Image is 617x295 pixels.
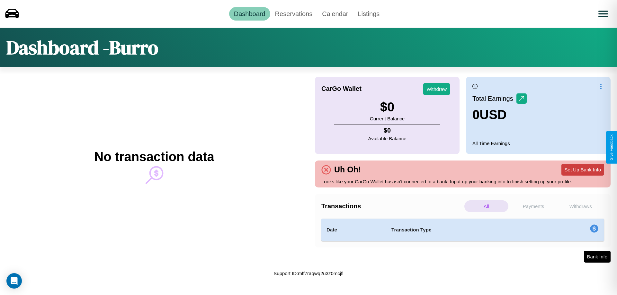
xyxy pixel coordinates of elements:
[423,83,450,95] button: Withdraw
[317,7,353,21] a: Calendar
[584,251,611,263] button: Bank Info
[559,200,603,212] p: Withdraws
[472,93,516,104] p: Total Earnings
[391,226,537,234] h4: Transaction Type
[353,7,384,21] a: Listings
[6,273,22,289] div: Open Intercom Messenger
[472,108,527,122] h3: 0 USD
[331,165,364,174] h4: Uh Oh!
[370,100,405,114] h3: $ 0
[561,164,604,176] button: Set Up Bank Info
[321,203,463,210] h4: Transactions
[321,85,362,92] h4: CarGo Wallet
[229,7,270,21] a: Dashboard
[94,150,214,164] h2: No transaction data
[609,134,614,161] div: Give Feedback
[326,226,381,234] h4: Date
[368,127,407,134] h4: $ 0
[321,219,604,241] table: simple table
[321,177,604,186] p: Looks like your CarGo Wallet has isn't connected to a bank. Input up your banking info to finish ...
[512,200,556,212] p: Payments
[273,269,343,278] p: Support ID: mff7raqwq2u3z0mcjfl
[472,139,604,148] p: All Time Earnings
[464,200,508,212] p: All
[270,7,317,21] a: Reservations
[368,134,407,143] p: Available Balance
[370,114,405,123] p: Current Balance
[6,34,158,61] h1: Dashboard - Burro
[594,5,612,23] button: Open menu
